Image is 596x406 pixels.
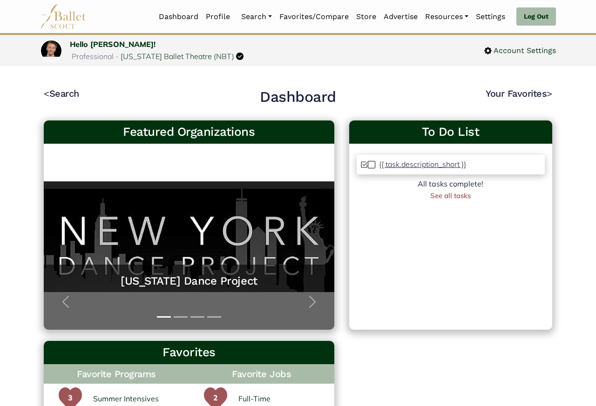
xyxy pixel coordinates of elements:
[51,345,327,360] h3: Favorites
[380,7,421,27] a: Advertise
[238,393,271,405] a: Full-Time
[237,7,276,27] a: Search
[115,52,119,61] span: -
[430,191,471,200] a: See all tasks
[190,312,204,322] button: Slide 3
[155,7,202,27] a: Dashboard
[352,7,380,27] a: Store
[486,88,552,99] a: Your Favorites>
[492,45,556,57] span: Account Settings
[421,7,472,27] a: Resources
[276,7,352,27] a: Favorites/Compare
[379,160,466,169] p: {{ task.description_short }}
[44,364,189,384] h4: Favorite Programs
[93,393,159,405] a: Summer Intensives
[174,312,188,322] button: Slide 2
[51,124,327,140] h3: Featured Organizations
[547,87,552,99] code: >
[44,88,79,99] a: <Search
[70,40,156,49] a: Hello [PERSON_NAME]!
[207,312,221,322] button: Slide 4
[357,124,545,140] a: To Do List
[516,7,556,26] a: Log Out
[189,364,334,384] h4: Favorite Jobs
[53,274,325,288] a: [US_STATE] Dance Project
[121,52,234,61] a: [US_STATE] Ballet Theatre (NBT)
[260,87,336,107] h2: Dashboard
[44,87,49,99] code: <
[202,7,234,27] a: Profile
[472,7,509,27] a: Settings
[72,52,114,61] span: Professional
[157,312,171,322] button: Slide 1
[357,178,545,190] div: All tasks complete!
[484,45,556,57] a: Account Settings
[41,40,61,57] img: profile picture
